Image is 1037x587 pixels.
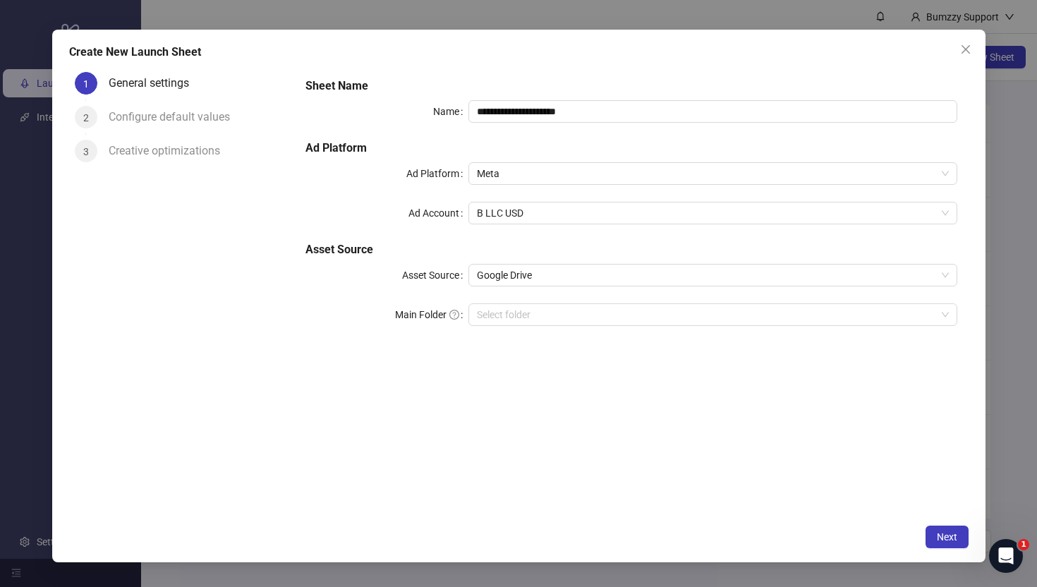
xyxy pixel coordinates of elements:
h5: Sheet Name [305,78,957,95]
h5: Ad Platform [305,140,957,157]
label: Name [432,100,468,123]
button: Next [926,525,969,547]
div: Configure default values [109,106,241,128]
label: Main Folder [394,303,468,326]
span: 1 [83,78,89,89]
span: question-circle [449,310,459,320]
span: 1 [1018,539,1029,550]
span: Next [937,531,957,542]
div: Create New Launch Sheet [69,44,969,61]
iframe: Intercom live chat [989,539,1023,573]
span: 2 [83,111,89,123]
input: Name [468,100,957,123]
span: close [960,44,971,55]
span: Google Drive [476,265,948,286]
div: Creative optimizations [109,140,231,162]
span: Meta [476,163,948,184]
span: B LLC USD [476,202,948,224]
label: Ad Platform [406,162,468,185]
h5: Asset Source [305,241,957,258]
label: Asset Source [401,264,468,286]
span: 3 [83,145,89,157]
div: General settings [109,72,200,95]
label: Ad Account [408,202,468,224]
button: Close [954,38,977,61]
